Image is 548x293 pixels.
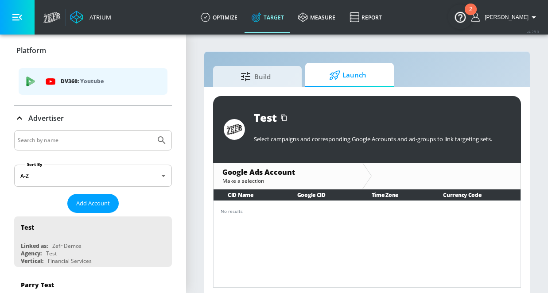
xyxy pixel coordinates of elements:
p: Select campaigns and corresponding Google Accounts and ad-groups to link targeting sets. [254,135,510,143]
p: DV360: [61,77,160,86]
div: Test [46,250,57,257]
a: Atrium [70,11,111,24]
div: Platform [14,38,172,63]
div: Test [254,110,277,125]
input: Search by name [18,135,152,146]
a: Report [342,1,389,33]
span: Launch [314,65,381,86]
p: Advertiser [28,113,64,123]
div: Google Ads AccountMake a selection [214,163,362,189]
button: Open Resource Center, 2 new notifications [448,4,473,29]
th: Google CID [283,189,358,200]
th: CID Name [214,189,283,200]
div: Advertiser [14,106,172,131]
div: DV360: Youtube [19,68,167,95]
ul: list of platforms [19,65,167,100]
div: TestLinked as:Zefr DemosAgency:TestVertical:Financial Services [14,216,172,267]
div: Platform [14,62,172,105]
th: Currency Code [429,189,521,200]
div: No results [221,208,513,215]
p: Youtube [80,77,104,86]
div: Vertical: [21,257,43,265]
div: 2 [469,9,472,21]
span: v 4.28.0 [527,29,539,34]
label: Sort By [25,162,44,167]
div: A-Z [14,165,172,187]
div: Financial Services [48,257,92,265]
a: Target [245,1,291,33]
button: Add Account [67,194,119,213]
a: measure [291,1,342,33]
span: Add Account [76,198,110,208]
button: [PERSON_NAME] [471,12,539,23]
div: Test [21,223,34,231]
div: Zefr Demos [52,242,82,250]
div: Make a selection [222,177,354,185]
span: login as: chris.pattinson@zefr.com [481,14,529,20]
div: Parry Test [21,281,54,289]
p: Platform [16,46,46,55]
a: optimize [194,1,245,33]
div: Agency: [21,250,42,257]
div: Linked as: [21,242,48,250]
div: Atrium [86,13,111,21]
th: Time Zone [358,189,429,200]
span: Build [222,66,289,87]
div: Google Ads Account [222,167,354,177]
